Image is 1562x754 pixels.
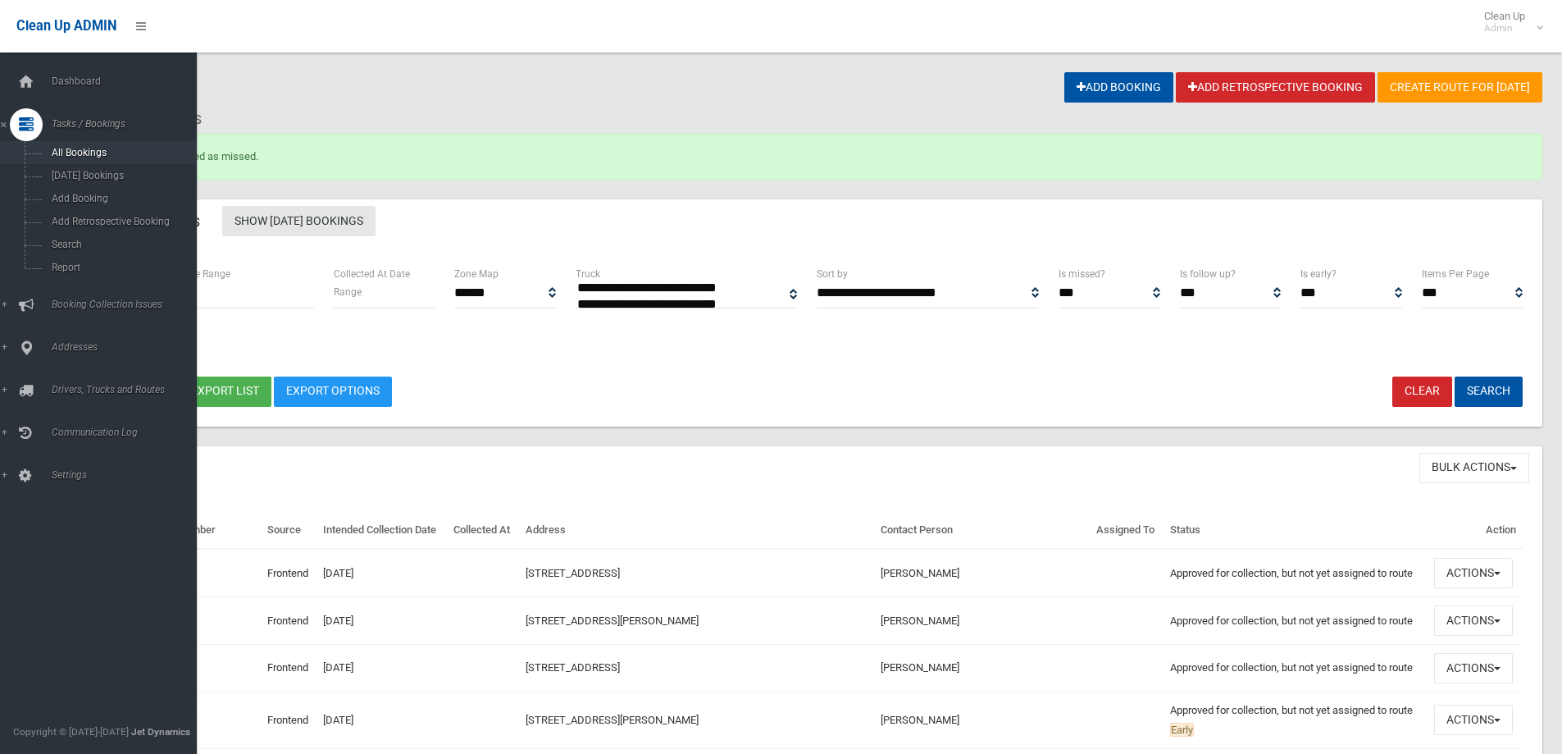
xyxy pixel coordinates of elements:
[1164,645,1428,692] td: Approved for collection, but not yet assigned to route
[1455,377,1523,407] button: Search
[874,512,1090,550] th: Contact Person
[47,341,209,353] span: Addresses
[874,597,1090,645] td: [PERSON_NAME]
[1392,377,1452,407] a: Clear
[316,597,447,645] td: [DATE]
[1170,723,1194,737] span: Early
[1434,558,1513,588] button: Actions
[1434,705,1513,735] button: Actions
[1484,22,1525,34] small: Admin
[47,216,195,227] span: Add Retrospective Booking
[47,299,209,310] span: Booking Collection Issues
[47,384,209,395] span: Drivers, Trucks and Routes
[131,726,190,738] strong: Jet Dynamics
[526,714,699,726] a: [STREET_ADDRESS][PERSON_NAME]
[1176,72,1375,103] a: Add Retrospective Booking
[261,597,316,645] td: Frontend
[47,170,195,181] span: [DATE] Bookings
[261,549,316,596] td: Frontend
[72,134,1542,180] div: Booking marked as missed.
[47,75,209,87] span: Dashboard
[1090,512,1164,550] th: Assigned To
[1476,10,1542,34] span: Clean Up
[261,512,316,550] th: Source
[526,567,620,579] a: [STREET_ADDRESS]
[47,427,209,438] span: Communication Log
[47,469,209,481] span: Settings
[13,726,129,738] span: Copyright © [DATE]-[DATE]
[874,549,1090,596] td: [PERSON_NAME]
[47,118,209,130] span: Tasks / Bookings
[222,206,376,236] a: Show [DATE] Bookings
[1164,549,1428,596] td: Approved for collection, but not yet assigned to route
[874,692,1090,748] td: [PERSON_NAME]
[316,549,447,596] td: [DATE]
[1434,653,1513,683] button: Actions
[47,239,195,250] span: Search
[519,512,874,550] th: Address
[261,645,316,692] td: Frontend
[526,615,699,627] a: [STREET_ADDRESS][PERSON_NAME]
[1164,692,1428,748] td: Approved for collection, but not yet assigned to route
[576,265,600,283] label: Truck
[874,645,1090,692] td: [PERSON_NAME]
[316,512,447,550] th: Intended Collection Date
[274,377,392,407] a: Export Options
[1419,453,1529,483] button: Bulk Actions
[179,377,271,407] button: Export list
[47,147,195,158] span: All Bookings
[1064,72,1173,103] a: Add Booking
[47,262,195,273] span: Report
[526,661,620,674] a: [STREET_ADDRESS]
[16,18,116,34] span: Clean Up ADMIN
[1164,597,1428,645] td: Approved for collection, but not yet assigned to route
[447,512,519,550] th: Collected At
[261,692,316,748] td: Frontend
[47,193,195,204] span: Add Booking
[1164,512,1428,550] th: Status
[1428,512,1523,550] th: Action
[1434,605,1513,636] button: Actions
[1378,72,1542,103] a: Create route for [DATE]
[316,645,447,692] td: [DATE]
[316,692,447,748] td: [DATE]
